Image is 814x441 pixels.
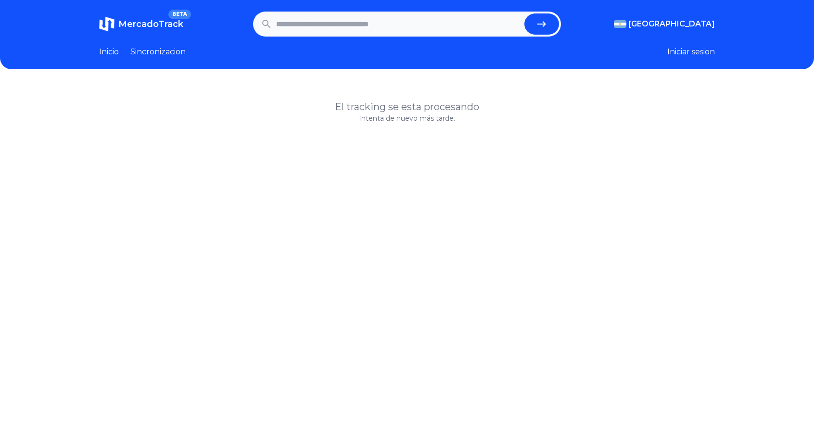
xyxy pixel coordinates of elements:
[118,19,183,29] span: MercadoTrack
[130,46,186,58] a: Sincronizacion
[99,113,715,123] p: Intenta de nuevo más tarde.
[168,10,191,19] span: BETA
[628,18,715,30] span: [GEOGRAPHIC_DATA]
[99,16,114,32] img: MercadoTrack
[99,100,715,113] h1: El tracking se esta procesando
[614,20,626,28] img: Argentina
[99,16,183,32] a: MercadoTrackBETA
[614,18,715,30] button: [GEOGRAPHIC_DATA]
[99,46,119,58] a: Inicio
[667,46,715,58] button: Iniciar sesion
